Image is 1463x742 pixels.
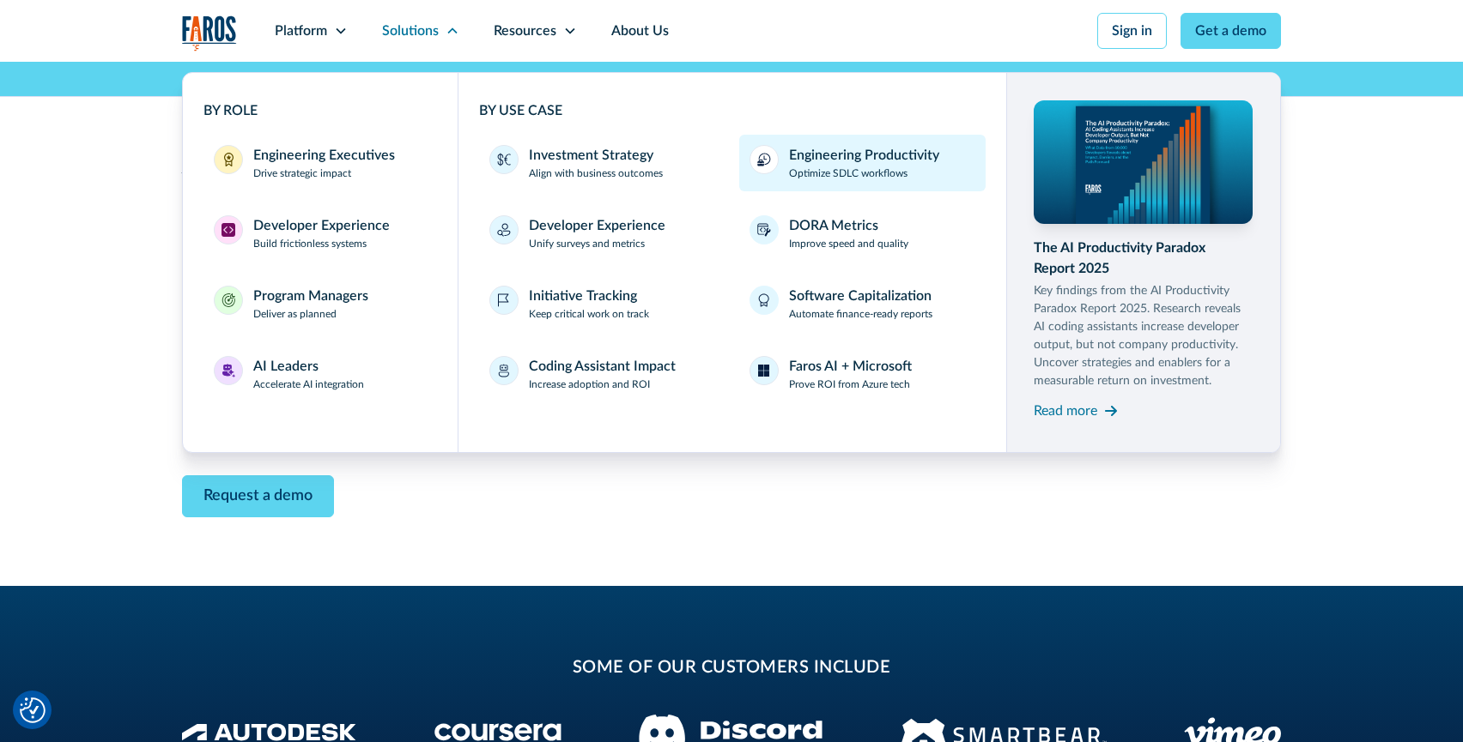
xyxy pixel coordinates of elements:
a: Investment StrategyAlign with business outcomes [479,135,725,191]
a: home [182,15,237,51]
p: Keep critical work on track [529,306,649,322]
div: Resources [494,21,556,41]
img: Engineering Executives [222,153,235,166]
div: The AI Productivity Paradox Report 2025 [1034,238,1254,279]
div: Engineering Executives [253,145,395,166]
a: Get a demo [1181,13,1281,49]
a: Program ManagersProgram ManagersDeliver as planned [203,275,437,332]
a: DORA MetricsImprove speed and quality [739,205,986,262]
img: Autodesk Logo [182,723,356,741]
img: Revisit consent button [20,697,46,723]
div: Initiative Tracking [529,286,637,306]
p: Deliver as planned [253,306,337,322]
div: AI Leaders [253,356,319,377]
div: Investment Strategy [529,145,653,166]
p: Prove ROI from Azure tech [789,377,910,392]
p: Drive strategic impact [253,166,351,181]
div: Engineering Productivity [789,145,939,166]
div: Software Capitalization [789,286,932,306]
a: Engineering ProductivityOptimize SDLC workflows [739,135,986,191]
img: Developer Experience [222,223,235,237]
p: Key findings from the AI Productivity Paradox Report 2025. Research reveals AI coding assistants ... [1034,282,1254,390]
a: Sign in [1097,13,1167,49]
img: Coursera Logo [434,723,562,741]
div: Read more [1034,401,1097,421]
div: Faros AI + Microsoft [789,356,912,377]
div: Developer Experience [529,215,665,236]
div: BY USE CASE [479,100,986,121]
div: Program Managers [253,286,368,306]
img: Logo of the analytics and reporting company Faros. [182,15,237,51]
a: Engineering ExecutivesEngineering ExecutivesDrive strategic impact [203,135,437,191]
div: Developer Experience [253,215,390,236]
p: Align with business outcomes [529,166,663,181]
div: Platform [275,21,327,41]
p: Improve speed and quality [789,236,908,251]
div: Coding Assistant Impact [529,356,676,377]
div: DORA Metrics [789,215,878,236]
a: Software CapitalizationAutomate finance-ready reports [739,275,986,332]
nav: Solutions [182,62,1281,453]
img: Program Managers [222,293,235,307]
p: Automate finance-ready reports [789,306,932,322]
a: Contact Modal [182,475,334,517]
button: Cookie Settings [20,697,46,723]
p: Accelerate AI integration [253,377,364,392]
a: Developer ExperienceDeveloper ExperienceBuild frictionless systems [203,205,437,262]
div: Solutions [382,21,439,41]
a: Faros AI + MicrosoftProve ROI from Azure tech [739,346,986,402]
div: BY ROLE [203,100,437,121]
a: The AI Productivity Paradox Report 2025Key findings from the AI Productivity Paradox Report 2025.... [1034,100,1254,425]
p: Build frictionless systems [253,236,367,251]
a: AI LeadersAI LeadersAccelerate AI integration [203,346,437,402]
img: AI Leaders [222,364,235,377]
a: Coding Assistant ImpactIncrease adoption and ROI [479,346,725,402]
p: Optimize SDLC workflows [789,166,908,181]
a: Initiative TrackingKeep critical work on track [479,275,725,332]
h2: some of our customers include [319,655,1144,680]
a: Developer ExperienceUnify surveys and metrics [479,205,725,262]
p: Increase adoption and ROI [529,377,650,392]
p: Unify surveys and metrics [529,236,645,251]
